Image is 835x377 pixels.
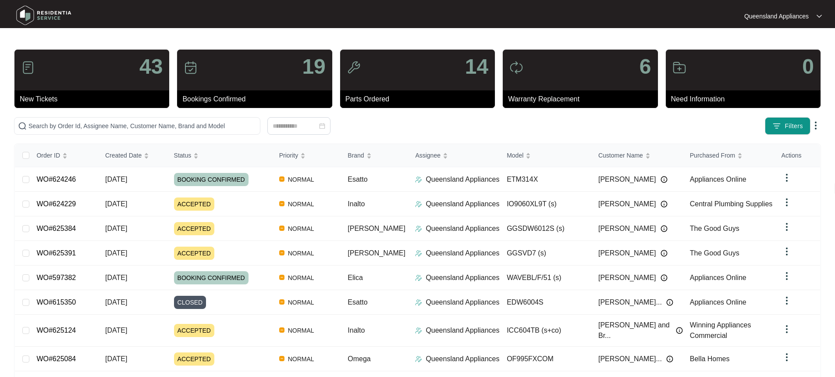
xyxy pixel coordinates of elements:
span: [PERSON_NAME] [598,174,656,185]
span: [PERSON_NAME] [598,248,656,259]
a: WO#597382 [36,274,76,281]
span: Model [507,151,523,160]
a: WO#625124 [36,327,76,334]
img: Info icon [661,274,668,281]
span: Filters [785,122,803,131]
img: Info icon [661,201,668,208]
span: NORMAL [284,297,318,308]
span: CLOSED [174,296,206,309]
span: NORMAL [284,273,318,283]
span: Purchased From [690,151,735,160]
span: [DATE] [105,327,127,334]
img: Assigner Icon [415,250,422,257]
p: 19 [302,56,325,77]
span: [DATE] [105,298,127,306]
span: NORMAL [284,199,318,209]
p: Queensland Appliances [426,354,499,364]
p: Queensland Appliances [426,174,499,185]
span: NORMAL [284,223,318,234]
span: Priority [279,151,298,160]
span: [PERSON_NAME] [598,199,656,209]
span: [PERSON_NAME] [348,249,405,257]
img: filter icon [772,122,781,130]
p: Queensland Appliances [426,273,499,283]
input: Search by Order Id, Assignee Name, Customer Name, Brand and Model [28,121,256,131]
img: dropdown arrow [782,246,792,257]
th: Model [500,144,591,167]
a: WO#624246 [36,176,76,183]
th: Created Date [98,144,167,167]
img: dropdown arrow [782,197,792,208]
th: Assignee [408,144,500,167]
span: NORMAL [284,354,318,364]
p: Queensland Appliances [426,248,499,259]
img: Assigner Icon [415,299,422,306]
span: [PERSON_NAME] [598,223,656,234]
td: GGSDW6012S (s) [500,216,591,241]
td: OF995FXCOM [500,347,591,371]
span: BOOKING CONFIRMED [174,173,249,186]
span: Appliances Online [690,176,746,183]
img: dropdown arrow [782,352,792,363]
span: Elica [348,274,363,281]
img: icon [509,61,523,75]
td: ETM314X [500,167,591,192]
img: Vercel Logo [279,299,284,305]
img: Assigner Icon [415,176,422,183]
th: Status [167,144,272,167]
span: NORMAL [284,325,318,336]
img: Vercel Logo [279,201,284,206]
p: Queensland Appliances [426,325,499,336]
span: ACCEPTED [174,324,214,337]
span: Status [174,151,192,160]
a: WO#625384 [36,225,76,232]
p: 6 [640,56,651,77]
td: EDW6004S [500,290,591,315]
th: Order ID [29,144,98,167]
span: [PERSON_NAME] [348,225,405,232]
img: icon [184,61,198,75]
span: ACCEPTED [174,352,214,366]
img: Info icon [676,327,683,334]
td: ICC604TB (s+co) [500,315,591,347]
th: Customer Name [591,144,683,167]
span: Esatto [348,176,367,183]
span: Esatto [348,298,367,306]
span: Inalto [348,200,365,208]
img: Assigner Icon [415,201,422,208]
img: residentia service logo [13,2,75,29]
img: dropdown arrow [782,271,792,281]
img: Assigner Icon [415,225,422,232]
img: Vercel Logo [279,226,284,231]
img: Info icon [666,355,673,363]
span: ACCEPTED [174,247,214,260]
span: ACCEPTED [174,222,214,235]
p: Bookings Confirmed [182,94,332,104]
p: Warranty Replacement [508,94,657,104]
span: Created Date [105,151,142,160]
span: [PERSON_NAME]... [598,297,662,308]
td: GGSVD7 (s) [500,241,591,266]
a: WO#625391 [36,249,76,257]
span: Central Plumbing Supplies [690,200,773,208]
span: Inalto [348,327,365,334]
img: dropdown arrow [782,324,792,334]
img: Info icon [666,299,673,306]
span: ACCEPTED [174,197,214,211]
a: WO#625084 [36,355,76,363]
a: WO#615350 [36,298,76,306]
span: [DATE] [105,274,127,281]
img: dropdown arrow [817,14,822,18]
img: icon [21,61,35,75]
span: [DATE] [105,225,127,232]
span: [DATE] [105,176,127,183]
button: filter iconFilters [765,117,810,135]
span: [DATE] [105,200,127,208]
img: Vercel Logo [279,327,284,333]
img: dropdown arrow [810,120,821,131]
span: [DATE] [105,355,127,363]
img: Vercel Logo [279,250,284,255]
span: Brand [348,151,364,160]
p: New Tickets [20,94,169,104]
span: Winning Appliances Commercial [690,321,751,339]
